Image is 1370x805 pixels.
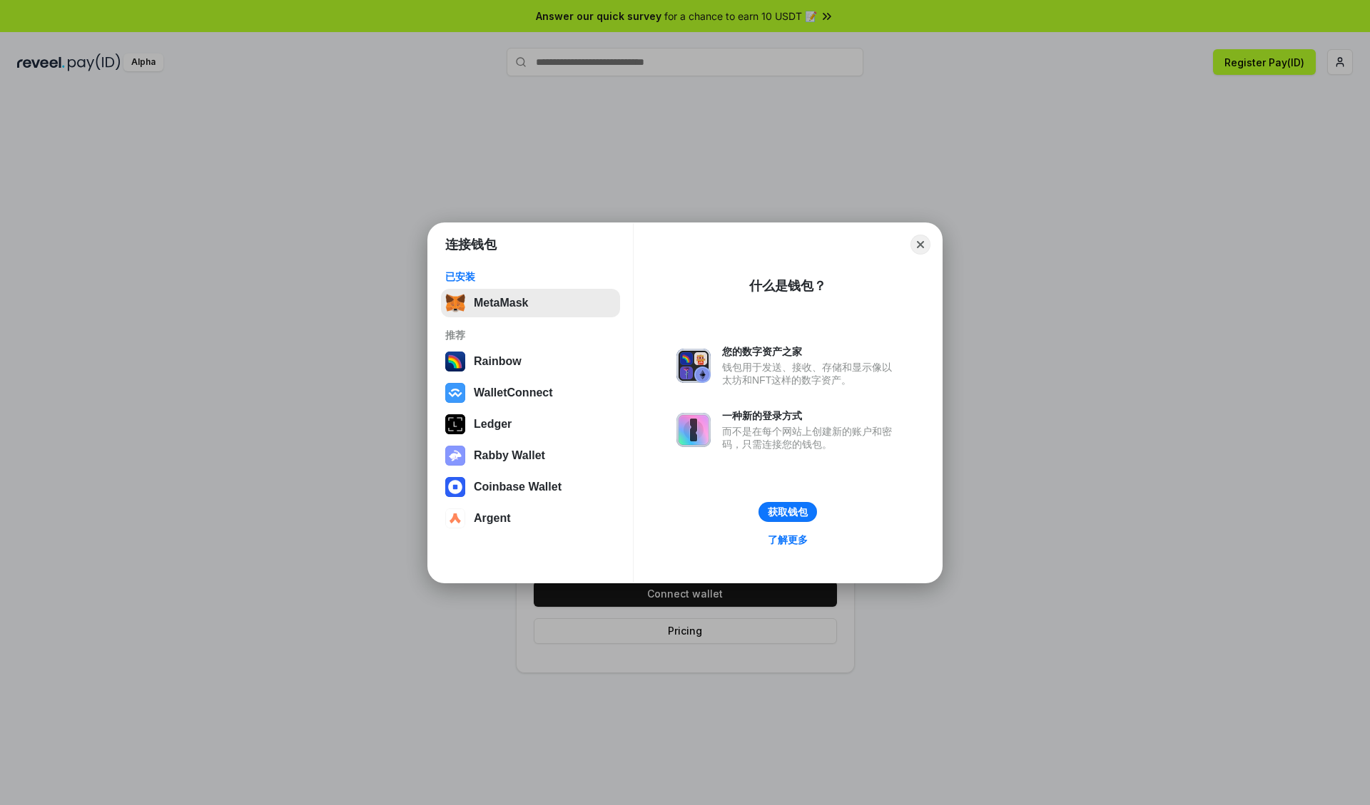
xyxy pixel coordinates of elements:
[441,289,620,317] button: MetaMask
[441,410,620,439] button: Ledger
[445,414,465,434] img: svg+xml,%3Csvg%20xmlns%3D%22http%3A%2F%2Fwww.w3.org%2F2000%2Fsvg%22%20width%3D%2228%22%20height%3...
[768,506,808,518] div: 获取钱包
[445,446,465,466] img: svg+xml,%3Csvg%20xmlns%3D%22http%3A%2F%2Fwww.w3.org%2F2000%2Fsvg%22%20fill%3D%22none%22%20viewBox...
[445,508,465,528] img: svg+xml,%3Csvg%20width%3D%2228%22%20height%3D%2228%22%20viewBox%3D%220%200%2028%2028%22%20fill%3D...
[722,425,899,451] div: 而不是在每个网站上创建新的账户和密码，只需连接您的钱包。
[445,293,465,313] img: svg+xml,%3Csvg%20fill%3D%22none%22%20height%3D%2233%22%20viewBox%3D%220%200%2035%2033%22%20width%...
[474,418,512,431] div: Ledger
[445,383,465,403] img: svg+xml,%3Csvg%20width%3D%2228%22%20height%3D%2228%22%20viewBox%3D%220%200%2028%2028%22%20fill%3D...
[676,349,711,383] img: svg+xml,%3Csvg%20xmlns%3D%22http%3A%2F%2Fwww.w3.org%2F2000%2Fsvg%22%20fill%3D%22none%22%20viewBox...
[474,512,511,525] div: Argent
[722,345,899,358] div: 您的数字资产之家
[441,379,620,407] button: WalletConnect
[441,441,620,470] button: Rabby Wallet
[722,361,899,386] div: 钱包用于发送、接收、存储和显示像以太坊和NFT这样的数字资产。
[441,347,620,376] button: Rainbow
[474,386,553,399] div: WalletConnect
[445,329,616,342] div: 推荐
[758,502,817,522] button: 获取钱包
[474,449,545,462] div: Rabby Wallet
[474,355,522,368] div: Rainbow
[441,504,620,533] button: Argent
[676,413,711,447] img: svg+xml,%3Csvg%20xmlns%3D%22http%3A%2F%2Fwww.w3.org%2F2000%2Fsvg%22%20fill%3D%22none%22%20viewBox...
[474,481,562,493] div: Coinbase Wallet
[768,533,808,546] div: 了解更多
[910,235,930,255] button: Close
[722,409,899,422] div: 一种新的登录方式
[759,530,816,549] a: 了解更多
[445,477,465,497] img: svg+xml,%3Csvg%20width%3D%2228%22%20height%3D%2228%22%20viewBox%3D%220%200%2028%2028%22%20fill%3D...
[445,236,497,253] h1: 连接钱包
[749,277,826,294] div: 什么是钱包？
[441,473,620,501] button: Coinbase Wallet
[445,352,465,371] img: svg+xml,%3Csvg%20width%3D%22120%22%20height%3D%22120%22%20viewBox%3D%220%200%20120%20120%22%20fil...
[445,270,616,283] div: 已安装
[474,297,528,309] div: MetaMask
